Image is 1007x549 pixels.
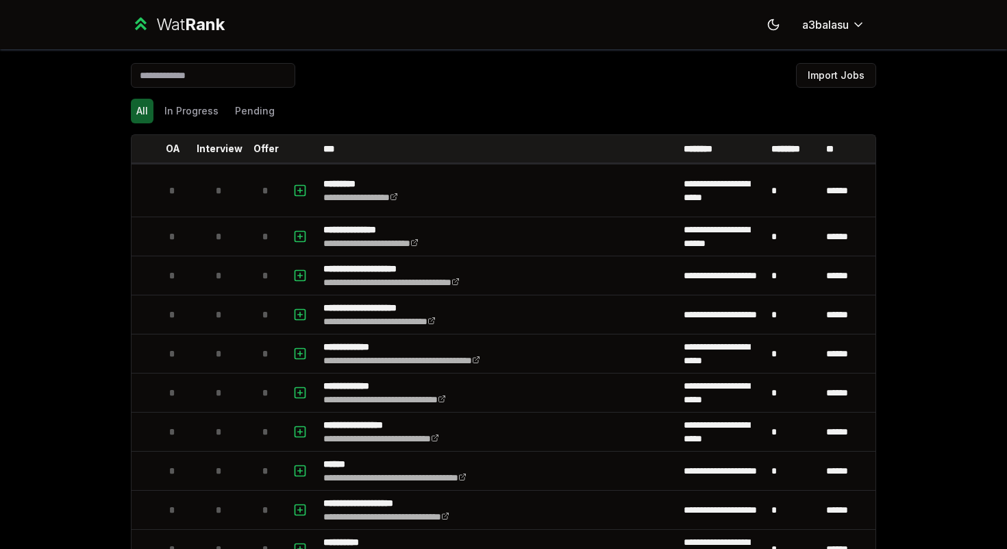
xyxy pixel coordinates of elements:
[185,14,225,34] span: Rank
[131,99,153,123] button: All
[197,142,243,156] p: Interview
[796,63,876,88] button: Import Jobs
[159,99,224,123] button: In Progress
[229,99,280,123] button: Pending
[156,14,225,36] div: Wat
[166,142,180,156] p: OA
[131,14,225,36] a: WatRank
[253,142,279,156] p: Offer
[791,12,876,37] button: a3balasu
[802,16,849,33] span: a3balasu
